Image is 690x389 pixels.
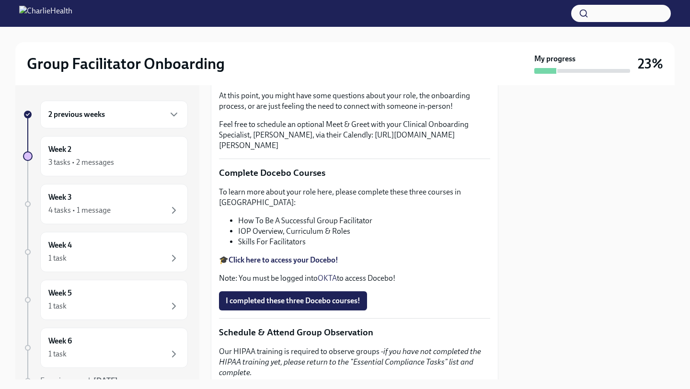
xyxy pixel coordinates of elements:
[93,376,118,385] strong: [DATE]
[48,336,72,346] h6: Week 6
[19,6,72,21] img: CharlieHealth
[40,376,118,385] span: Experience ends
[219,119,490,151] p: Feel free to schedule an optional Meet & Greet with your Clinical Onboarding Specialist, [PERSON_...
[219,273,490,284] p: Note: You must be logged into to access Docebo!
[638,55,663,72] h3: 23%
[226,296,360,306] span: I completed these three Docebo courses!
[48,192,72,203] h6: Week 3
[219,167,490,179] p: Complete Docebo Courses
[40,101,188,128] div: 2 previous weeks
[219,187,490,208] p: To learn more about your role here, please complete these three courses in [GEOGRAPHIC_DATA]:
[23,328,188,368] a: Week 61 task
[48,288,72,298] h6: Week 5
[534,54,575,64] strong: My progress
[48,144,71,155] h6: Week 2
[219,255,490,265] p: 🎓
[48,301,67,311] div: 1 task
[23,280,188,320] a: Week 51 task
[27,54,225,73] h2: Group Facilitator Onboarding
[219,291,367,310] button: I completed these three Docebo courses!
[229,255,338,264] a: Click here to access your Docebo!
[219,346,490,378] p: Our HIPAA training is required to observe groups -
[48,205,111,216] div: 4 tasks • 1 message
[48,253,67,263] div: 1 task
[23,136,188,176] a: Week 23 tasks • 2 messages
[238,226,490,237] li: IOP Overview, Curriculum & Roles
[318,274,337,283] a: OKTA
[48,349,67,359] div: 1 task
[219,91,490,112] p: At this point, you might have some questions about your role, the onboarding process, or are just...
[48,109,105,120] h6: 2 previous weeks
[219,326,490,339] p: Schedule & Attend Group Observation
[48,240,72,251] h6: Week 4
[23,184,188,224] a: Week 34 tasks • 1 message
[219,347,481,377] em: if you have not completed the HIPAA training yet, please return to the "Essential Compliance Task...
[238,216,490,226] li: How To Be A Successful Group Facilitator
[238,237,490,247] li: Skills For Facilitators
[23,232,188,272] a: Week 41 task
[48,157,114,168] div: 3 tasks • 2 messages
